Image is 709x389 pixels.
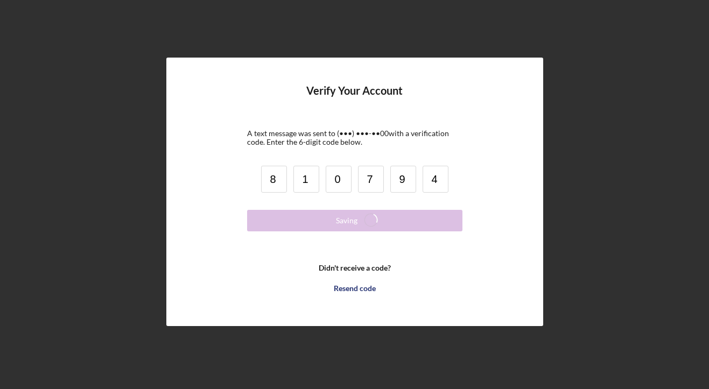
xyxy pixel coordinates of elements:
[306,84,403,113] h4: Verify Your Account
[334,278,376,299] div: Resend code
[247,129,462,146] div: A text message was sent to (•••) •••-•• 00 with a verification code. Enter the 6-digit code below.
[336,210,357,231] div: Saving
[247,278,462,299] button: Resend code
[247,210,462,231] button: Saving
[319,264,391,272] b: Didn't receive a code?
